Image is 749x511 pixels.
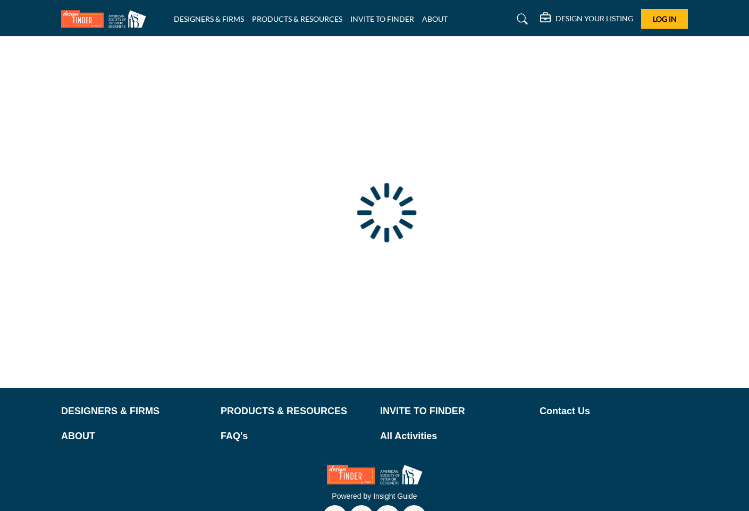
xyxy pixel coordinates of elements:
[540,13,633,26] div: DESIGN YOUR LISTING
[641,9,688,29] button: Log In
[61,10,152,28] img: Site Logo
[653,14,677,23] span: Log In
[350,14,414,23] a: INVITE TO FINDER
[332,492,417,500] a: Powered by Insight Guide
[252,14,342,23] a: PRODUCTS & RESOURCES
[556,14,633,23] h5: DESIGN YOUR LISTING
[422,14,448,23] a: ABOUT
[174,14,244,23] a: DESIGNERS & FIRMS
[221,404,369,418] a: PRODUCTS & RESOURCES
[540,404,688,418] a: Contact Us
[61,404,209,418] a: DESIGNERS & FIRMS
[380,404,528,418] a: INVITE TO FINDER
[221,429,369,443] a: FAQ's
[380,429,528,443] a: All Activities
[61,429,209,443] a: ABOUT
[327,465,423,484] img: No Site Logo
[507,11,535,28] a: Search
